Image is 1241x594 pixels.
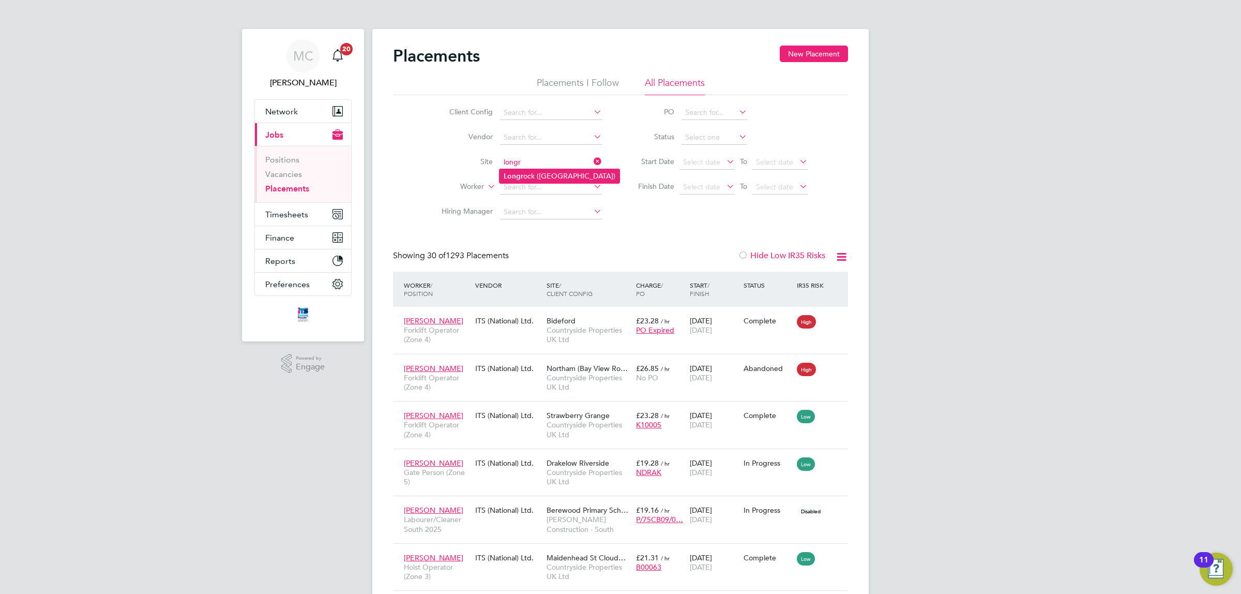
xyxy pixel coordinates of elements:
span: / hr [661,554,670,562]
span: [PERSON_NAME] [404,364,463,373]
div: Status [741,276,795,294]
span: Select date [756,182,793,191]
label: Vendor [433,132,493,141]
span: Forklift Operator (Zone 4) [404,325,470,344]
span: [PERSON_NAME] [404,506,463,515]
nav: Main navigation [242,29,364,341]
a: [PERSON_NAME]Labourer/Cleaner South 2025ITS (National) Ltd.Berewood Primary Sch…[PERSON_NAME] Con... [401,500,848,509]
span: [DATE] [690,468,712,477]
span: Low [797,552,815,566]
span: / Position [404,281,433,298]
div: [DATE] [687,548,741,577]
div: ITS (National) Ltd. [473,406,544,425]
div: In Progress [744,458,792,468]
span: [PERSON_NAME] Construction - South [547,515,631,533]
span: P/75CB09/0… [636,515,683,524]
a: [PERSON_NAME]Gate Person (Zone 5)ITS (National) Ltd.Drakelow RiversideCountryside Properties UK L... [401,453,848,462]
button: Reports [255,249,351,272]
label: Status [628,132,674,141]
span: £26.85 [636,364,659,373]
li: All Placements [645,77,705,95]
a: Positions [265,155,299,165]
span: K10005 [636,420,661,429]
span: Reports [265,256,295,266]
span: / Finish [690,281,709,298]
div: Complete [744,411,792,420]
div: Vendor [473,276,544,294]
a: Powered byEngage [281,354,325,374]
div: Showing [393,250,511,261]
label: Finish Date [628,182,674,191]
li: ock ([GEOGRAPHIC_DATA]) [500,169,619,183]
span: [PERSON_NAME] [404,316,463,325]
div: Worker [401,276,473,303]
div: Abandoned [744,364,792,373]
span: Drakelow Riverside [547,458,609,468]
span: High [797,315,816,329]
span: 30 of [427,250,446,261]
button: Timesheets [255,203,351,226]
label: Start Date [628,157,674,166]
span: To [737,155,750,168]
label: Worker [425,182,484,192]
div: Complete [744,553,792,562]
b: Longr [504,172,523,181]
span: Forklift Operator (Zone 4) [404,373,470,392]
span: Labourer/Cleaner South 2025 [404,515,470,533]
div: 11 [1199,560,1208,573]
span: Jobs [265,130,283,140]
input: Search for... [500,205,602,219]
div: [DATE] [687,453,741,482]
span: / Client Config [547,281,593,298]
div: ITS (National) Ltd. [473,453,544,473]
button: Preferences [255,273,351,295]
div: Complete [744,316,792,325]
span: Finance [265,233,294,243]
a: [PERSON_NAME]Forklift Operator (Zone 4)ITS (National) Ltd.Northam (Bay View Ro…Countryside Proper... [401,358,848,367]
span: / hr [661,459,670,467]
div: Start [687,276,741,303]
span: / hr [661,412,670,420]
span: [DATE] [690,515,712,524]
span: [DATE] [690,325,712,335]
span: £23.28 [636,316,659,325]
a: [PERSON_NAME]Forklift Operator (Zone 4)ITS (National) Ltd.BidefordCountryside Properties UK Ltd£2... [401,310,848,319]
span: / hr [661,507,670,514]
span: £19.28 [636,458,659,468]
div: [DATE] [687,359,741,388]
span: / hr [661,317,670,325]
span: [PERSON_NAME] [404,553,463,562]
label: Client Config [433,107,493,116]
span: Forklift Operator (Zone 4) [404,420,470,439]
span: Timesheets [265,210,308,219]
span: 1293 Placements [427,250,509,261]
span: No PO [636,373,658,382]
span: 20 [340,43,353,55]
label: Hide Low IR35 Risks [738,250,825,261]
input: Search for... [500,180,602,195]
span: Select date [683,182,720,191]
span: £19.16 [636,506,659,515]
span: [DATE] [690,420,712,429]
a: Placements [265,184,309,194]
button: Network [255,100,351,123]
span: £23.28 [636,411,659,420]
span: [DATE] [690,373,712,382]
span: NDRAK [636,468,661,477]
span: £21.31 [636,553,659,562]
span: Countryside Properties UK Ltd [547,468,631,486]
span: Countryside Properties UK Ltd [547,420,631,439]
span: To [737,180,750,193]
button: New Placement [780,46,848,62]
span: Select date [683,157,720,167]
label: Hiring Manager [433,206,493,216]
div: [DATE] [687,311,741,340]
div: Site [544,276,633,303]
a: 20 [327,39,348,72]
span: Maidenhead St Cloud… [547,553,626,562]
div: [DATE] [687,500,741,529]
a: [PERSON_NAME]Forklift Operator (Zone 4)ITS (National) Ltd.Strawberry GrangeCountryside Properties... [401,405,848,414]
a: Go to home page [254,306,352,323]
span: Select date [756,157,793,167]
span: [PERSON_NAME] [404,411,463,420]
